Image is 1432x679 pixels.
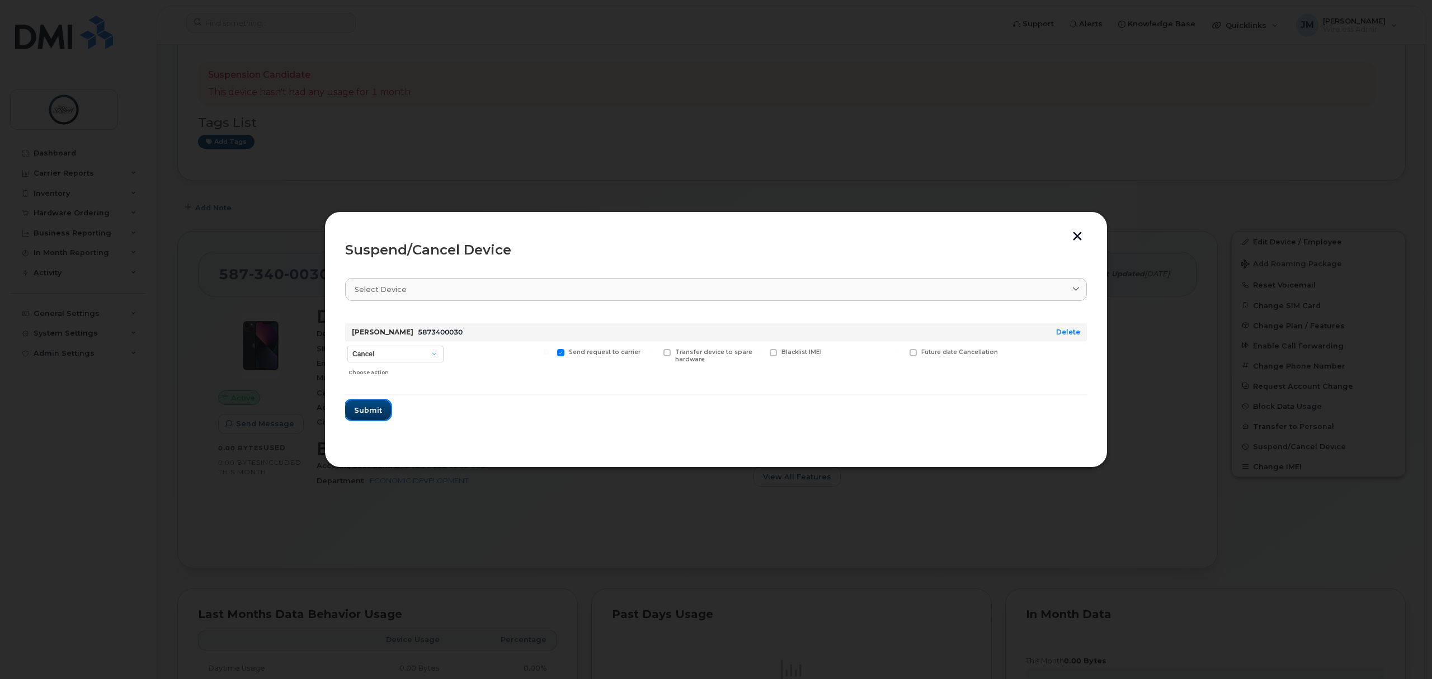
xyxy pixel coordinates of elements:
span: Future date Cancellation [921,348,998,356]
button: Submit [345,400,391,420]
input: Send request to carrier [544,349,549,355]
div: Suspend/Cancel Device [345,243,1087,257]
a: Select device [345,278,1087,301]
strong: [PERSON_NAME] [352,328,413,336]
span: Transfer device to spare hardware [675,348,752,363]
input: Blacklist IMEI [756,349,762,355]
span: Blacklist IMEI [781,348,822,356]
span: Send request to carrier [569,348,640,356]
span: Select device [355,284,407,295]
span: 5873400030 [418,328,463,336]
div: Choose action [348,364,444,377]
span: Submit [354,405,382,416]
input: Future date Cancellation [896,349,902,355]
a: Delete [1056,328,1080,336]
input: Transfer device to spare hardware [650,349,656,355]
